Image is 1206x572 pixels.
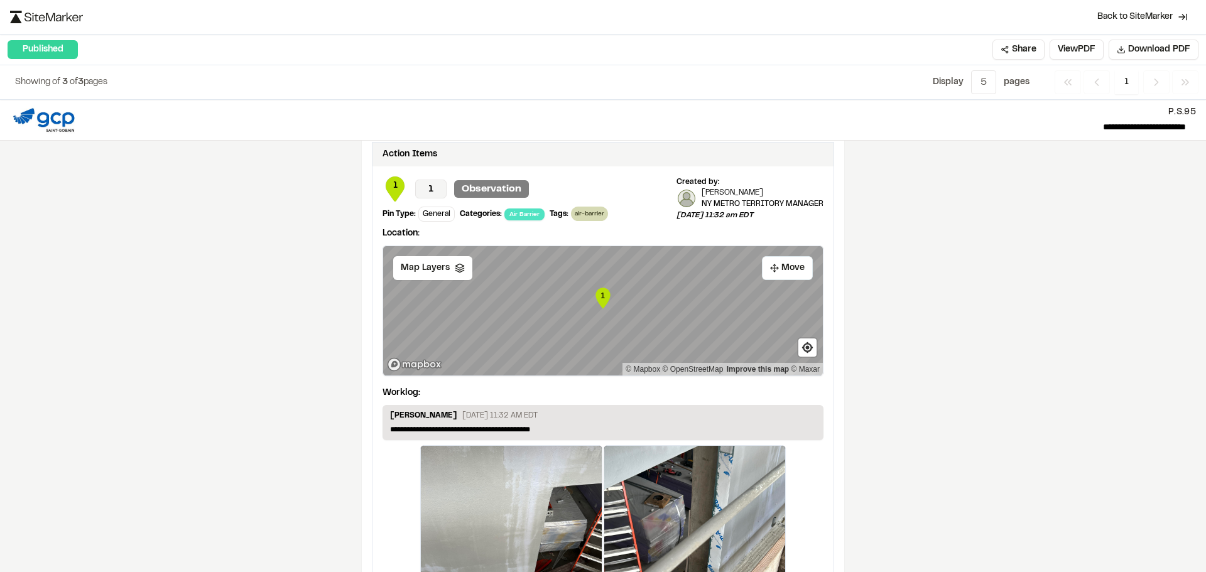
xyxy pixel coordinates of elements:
a: Mapbox [626,365,660,374]
p: P.S.95 [87,105,1196,119]
span: Map Layers [401,261,450,275]
text: 1 [600,291,605,300]
span: 1 [1115,70,1138,94]
div: Action Items [383,148,437,161]
span: 1 [383,179,408,193]
button: Move [762,256,813,280]
p: Display [933,75,964,89]
p: [PERSON_NAME] [390,410,457,424]
p: [DATE] 11:32 am EDT [676,210,823,221]
span: Showing of [15,78,62,86]
div: General [418,207,455,222]
button: ViewPDF [1050,40,1104,60]
p: page s [1004,75,1029,89]
nav: Navigation [1055,70,1198,94]
img: logo-black-rebrand.svg [10,11,83,23]
div: Tags: [550,208,568,220]
p: [PERSON_NAME] [702,188,823,198]
button: Download PDF [1109,40,1198,60]
p: 1 [415,180,447,198]
span: 3 [78,78,84,86]
div: Map marker [594,286,612,311]
p: Worklog: [383,386,420,400]
p: Location: [383,227,823,240]
img: file [10,105,77,135]
canvas: Map [383,246,823,375]
p: Observation [454,180,529,198]
p: of pages [15,75,107,89]
span: Back to SiteMarker [1097,11,1173,23]
a: Maxar [791,365,820,374]
span: Air Barrier [504,208,545,220]
a: OpenStreetMap [663,365,724,374]
div: Published [8,40,78,59]
button: 5 [971,70,996,94]
span: Download PDF [1128,43,1190,57]
button: Find my location [798,338,817,357]
span: 3 [62,78,68,86]
div: Categories: [460,208,502,220]
div: Created by: [676,176,823,188]
div: Pin Type: [383,208,416,220]
p: NY METRO TERRITORY MANAGER [702,198,823,210]
p: [DATE] 11:32 AM EDT [462,410,538,421]
div: air-barrier [571,207,608,221]
button: Share [992,40,1045,60]
a: Map feedback [727,365,789,374]
a: Back to SiteMarker [1089,5,1196,29]
a: Mapbox logo [387,357,442,372]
